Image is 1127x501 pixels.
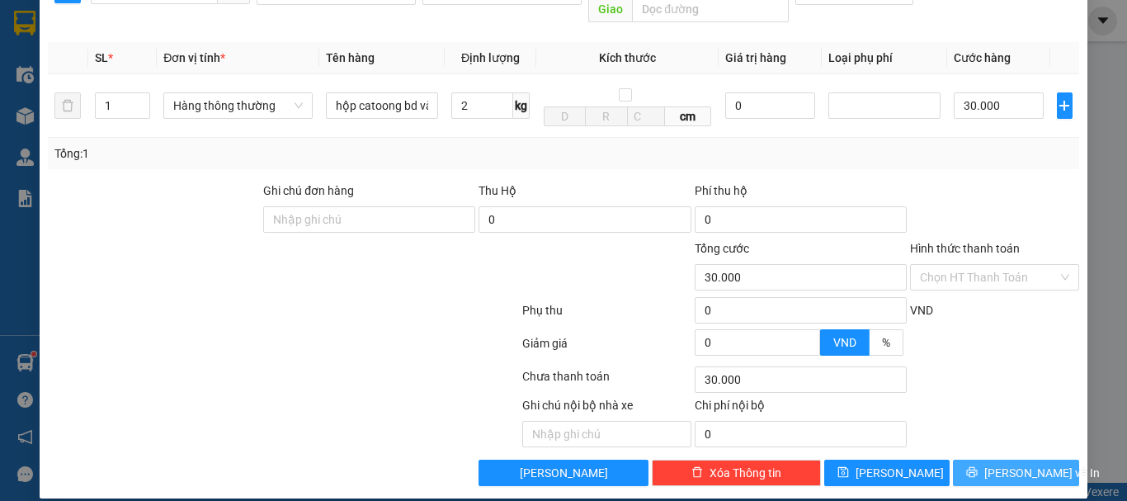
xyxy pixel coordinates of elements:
span: save [837,466,849,480]
input: Nhập ghi chú [522,421,691,447]
div: Chưa thanh toán [521,367,693,396]
span: kg [513,92,530,119]
button: printer[PERSON_NAME] và In [953,460,1079,486]
div: Chi phí nội bộ [695,396,907,421]
span: [PERSON_NAME] và In [984,464,1100,482]
span: Decrease Value [131,106,149,118]
span: SL [95,51,108,64]
div: Giảm giá [521,334,693,363]
input: R [585,106,627,126]
span: Hàng thông thường [173,93,303,118]
button: plus [1057,92,1073,119]
label: Hình thức thanh toán [910,242,1020,255]
span: Định lượng [461,51,520,64]
span: Xóa Thông tin [710,464,781,482]
th: Loại phụ phí [822,42,947,74]
span: Tên hàng [326,51,375,64]
span: up [136,96,146,106]
span: Increase Value [801,330,819,343]
span: Giá trị hàng [725,51,786,64]
input: VD: Bàn, Ghế [326,92,438,119]
span: printer [966,466,978,480]
div: Tổng: 1 [54,144,436,163]
span: VND [833,336,856,349]
span: % [882,336,890,349]
div: Ghi chú nội bộ nhà xe [522,396,691,421]
span: Tổng cước [695,242,749,255]
input: C [627,106,665,126]
span: down [806,344,816,354]
input: Ghi chú đơn hàng [263,206,475,233]
span: down [136,107,146,117]
span: plus [1058,99,1072,112]
span: Decrease Value [801,343,819,355]
span: [PERSON_NAME] [520,464,608,482]
span: cm [665,106,712,126]
span: Increase Value [131,93,149,106]
span: Cước hàng [954,51,1011,64]
span: [PERSON_NAME] [856,464,944,482]
span: Thu Hộ [479,184,516,197]
button: deleteXóa Thông tin [652,460,821,486]
span: delete [691,466,703,480]
button: save[PERSON_NAME] [824,460,950,486]
button: [PERSON_NAME] [479,460,648,486]
span: Đơn vị tính [163,51,225,64]
input: D [544,106,586,126]
span: VND [910,304,933,317]
span: up [806,332,816,342]
span: Kích thước [599,51,656,64]
label: Ghi chú đơn hàng [263,184,354,197]
div: Phụ thu [521,301,693,330]
div: Phí thu hộ [695,182,907,206]
button: delete [54,92,81,119]
input: 0 [725,92,815,119]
